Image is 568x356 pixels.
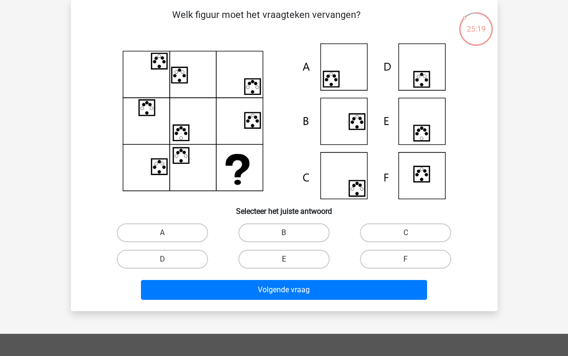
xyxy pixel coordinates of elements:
div: 25:19 [458,11,494,35]
button: Volgende vraag [141,280,427,300]
label: A [117,223,208,242]
h6: Selecteer het juiste antwoord [86,199,482,216]
label: D [117,250,208,269]
label: C [360,223,451,242]
label: F [360,250,451,269]
p: Welk figuur moet het vraagteken vervangen? [86,8,447,36]
label: E [238,250,330,269]
label: B [238,223,330,242]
